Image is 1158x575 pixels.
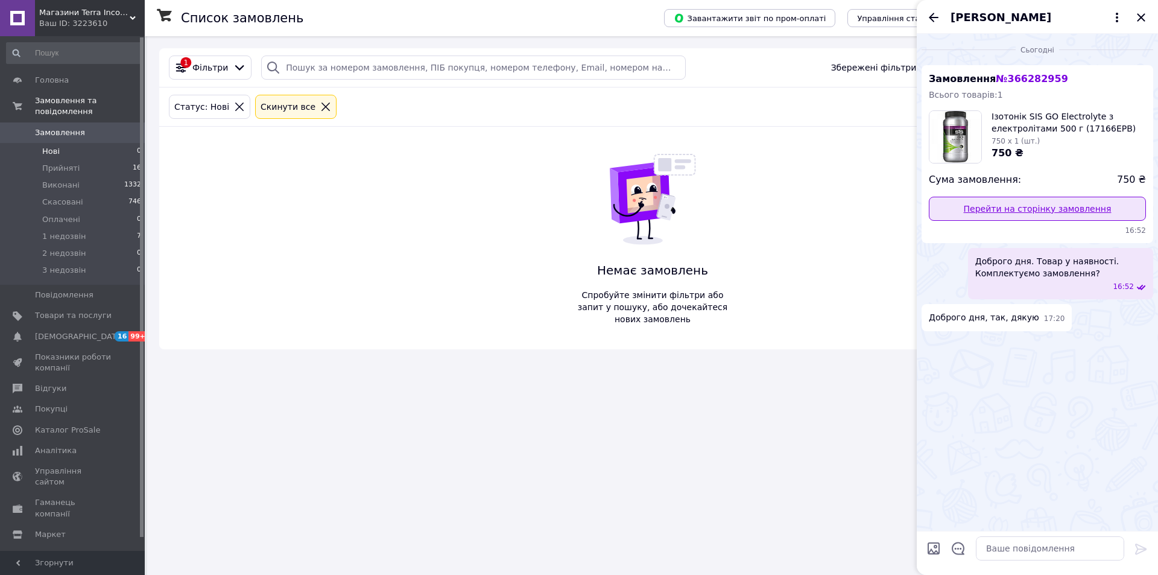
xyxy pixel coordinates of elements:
span: Відгуки [35,383,66,394]
span: 16:52 12.10.2025 [929,226,1146,236]
div: Ваш ID: 3223610 [39,18,145,29]
span: Аналітика [35,445,77,456]
button: Управління статусами [847,9,959,27]
img: 6318362042_w100_h100_izotonik-sis-go.jpg [929,111,981,163]
span: 750 x 1 (шт.) [992,137,1040,145]
span: 0 [137,248,141,259]
span: [PERSON_NAME] [951,10,1051,25]
span: Ізотонік SIS GO Electrolyte з електролітами 500 г (17166EPB) [992,110,1146,135]
span: 0 [137,214,141,225]
button: [PERSON_NAME] [951,10,1124,25]
span: Збережені фільтри: [831,62,919,74]
button: Завантажити звіт по пром-оплаті [664,9,835,27]
span: 16 [133,163,141,174]
span: Доброго дня, так, дякую [929,311,1039,324]
span: 2 недозвін [42,248,86,259]
div: 12.10.2025 [922,43,1153,56]
span: Немає замовлень [573,262,732,279]
span: Замовлення та повідомлення [35,95,145,117]
span: 16:52 12.10.2025 [1113,282,1134,292]
span: Всього товарів: 1 [929,90,1003,100]
span: Замовлення [35,127,85,138]
span: 17:20 12.10.2025 [1044,314,1065,324]
span: Виконані [42,180,80,191]
input: Пошук за номером замовлення, ПІБ покупця, номером телефону, Email, номером накладної [261,56,686,80]
span: 746 [128,197,141,208]
span: Доброго дня. Товар у наявності. Комплектуємо замовлення? [975,255,1146,279]
span: 1 недозвін [42,231,86,242]
span: Завантажити звіт по пром-оплаті [674,13,826,24]
span: 750 ₴ [1117,173,1146,187]
span: Сума замовлення: [929,173,1021,187]
span: Повідомлення [35,290,93,300]
span: Оплачені [42,214,80,225]
button: Закрити [1134,10,1148,25]
span: 750 ₴ [992,147,1024,159]
span: Магазини Terra Incognita [39,7,130,18]
button: Відкрити шаблони відповідей [951,541,966,556]
span: Покупці [35,404,68,415]
div: Статус: Нові [172,100,232,113]
span: Головна [35,75,69,86]
span: Замовлення [929,73,1068,84]
a: Перейти на сторінку замовлення [929,197,1146,221]
span: № 366282959 [996,73,1068,84]
span: Управління статусами [857,14,949,23]
span: 0 [137,146,141,157]
div: Cкинути все [258,100,318,113]
span: Нові [42,146,60,157]
span: Скасовані [42,197,83,208]
span: 1332 [124,180,141,191]
h1: Список замовлень [181,11,303,25]
span: 3 недозвін [42,265,86,276]
span: 99+ [128,331,148,342]
span: Налаштування [35,550,96,561]
span: Гаманець компанії [35,497,112,519]
span: 0 [137,265,141,276]
span: Управління сайтом [35,466,112,488]
span: 7 [137,231,141,242]
span: Показники роботи компанії [35,352,112,373]
span: Товари та послуги [35,310,112,321]
button: Назад [926,10,941,25]
span: [DEMOGRAPHIC_DATA] [35,331,124,342]
span: Маркет [35,529,66,540]
span: Сьогодні [1016,45,1059,56]
span: Фільтри [192,62,228,74]
span: 16 [115,331,128,342]
span: Спробуйте змінити фільтри або запит у пошуку, або дочекайтеся нових замовлень [573,289,732,325]
input: Пошук [6,42,142,64]
span: Прийняті [42,163,80,174]
span: Каталог ProSale [35,425,100,436]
